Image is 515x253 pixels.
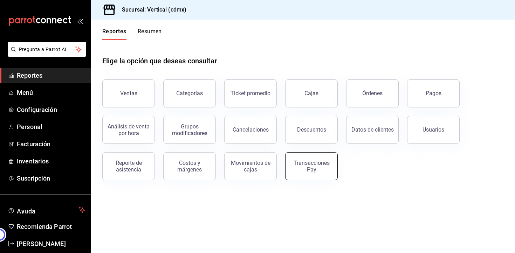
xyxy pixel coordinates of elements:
[77,18,83,24] button: open_drawer_menu
[346,79,399,107] button: Órdenes
[120,90,137,97] div: Ventas
[17,105,85,114] span: Configuración
[233,126,269,133] div: Cancelaciones
[102,56,217,66] h1: Elige la opción que deseas consultar
[304,89,319,98] div: Cajas
[224,152,277,180] button: Movimientos de cajas
[17,239,85,248] span: [PERSON_NAME]
[163,79,216,107] button: Categorías
[17,71,85,80] span: Reportes
[102,79,155,107] button: Ventas
[168,123,211,136] div: Grupos modificadores
[17,174,85,183] span: Suscripción
[8,42,86,57] button: Pregunta a Parrot AI
[423,126,444,133] div: Usuarios
[168,160,211,173] div: Costos y márgenes
[17,222,85,231] span: Recomienda Parrot
[362,90,383,97] div: Órdenes
[407,79,460,107] button: Pagos
[163,152,216,180] button: Costos y márgenes
[102,28,126,40] button: Reportes
[17,88,85,97] span: Menú
[290,160,333,173] div: Transacciones Pay
[102,116,155,144] button: Análisis de venta por hora
[163,116,216,144] button: Grupos modificadores
[224,79,277,107] button: Ticket promedio
[19,46,75,53] span: Pregunta a Parrot AI
[17,122,85,132] span: Personal
[426,90,441,97] div: Pagos
[285,79,338,107] a: Cajas
[102,152,155,180] button: Reporte de asistencia
[285,152,338,180] button: Transacciones Pay
[231,90,270,97] div: Ticket promedio
[346,116,399,144] button: Datos de clientes
[176,90,203,97] div: Categorías
[5,51,86,58] a: Pregunta a Parrot AI
[138,28,162,40] button: Resumen
[351,126,394,133] div: Datos de clientes
[297,126,326,133] div: Descuentos
[107,123,150,136] div: Análisis de venta por hora
[17,139,85,149] span: Facturación
[224,116,277,144] button: Cancelaciones
[116,6,186,14] h3: Sucursal: Vertical (cdmx)
[17,156,85,166] span: Inventarios
[407,116,460,144] button: Usuarios
[229,160,272,173] div: Movimientos de cajas
[107,160,150,173] div: Reporte de asistencia
[102,28,162,40] div: navigation tabs
[17,206,76,214] span: Ayuda
[285,116,338,144] button: Descuentos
